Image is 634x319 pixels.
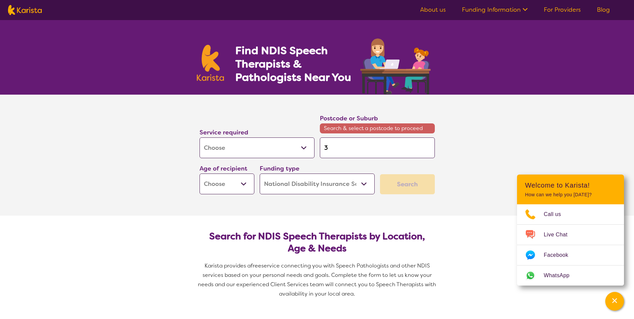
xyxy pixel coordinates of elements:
label: Age of recipient [200,165,247,173]
span: Facebook [544,250,576,260]
label: Service required [200,128,248,136]
span: service connecting you with Speech Pathologists and other NDIS services based on your personal ne... [198,262,437,297]
a: About us [420,6,446,14]
button: Channel Menu [605,292,624,311]
a: Funding Information [462,6,528,14]
a: Blog [597,6,610,14]
img: speech-therapy [355,36,437,95]
span: free [251,262,261,269]
a: Web link opens in a new tab. [517,265,624,286]
ul: Choose channel [517,204,624,286]
h2: Search for NDIS Speech Therapists by Location, Age & Needs [205,230,429,254]
label: Postcode or Suburb [320,114,378,122]
img: Karista logo [8,5,42,15]
h1: Find NDIS Speech Therapists & Pathologists Near You [235,44,359,84]
p: How can we help you [DATE]? [525,192,616,198]
span: WhatsApp [544,271,578,281]
a: For Providers [544,6,581,14]
span: Live Chat [544,230,576,240]
div: Channel Menu [517,175,624,286]
span: Search & select a postcode to proceed [320,123,435,133]
span: Karista provides a [205,262,251,269]
img: Karista logo [197,45,224,81]
span: Call us [544,209,569,219]
input: Type [320,137,435,158]
h2: Welcome to Karista! [525,181,616,189]
label: Funding type [260,165,299,173]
